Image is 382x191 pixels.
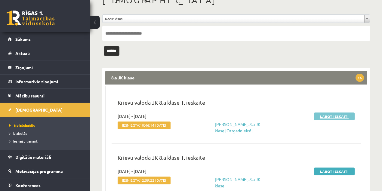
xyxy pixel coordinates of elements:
[314,168,355,175] a: Labot ieskaiti
[15,51,30,56] span: Aktuāli
[103,15,370,23] a: Rādīt visas
[8,150,83,164] a: Digitālie materiāli
[15,183,41,188] span: Konferences
[9,138,84,144] a: Ieskaišu varianti
[8,32,83,46] a: Sākums
[8,89,83,103] a: Mācību resursi
[118,177,171,184] span: Iesniegta:
[140,123,166,127] span: 10:46:14 [DATE]
[9,123,35,128] span: Neizlabotās
[15,36,31,42] span: Sākums
[9,123,84,128] a: Neizlabotās
[105,71,367,85] legend: 8.a JK klase
[9,139,39,143] span: Ieskaišu varianti
[118,122,171,129] span: Iesniegta:
[105,15,362,23] span: Rādīt visas
[15,107,63,112] span: [DEMOGRAPHIC_DATA]
[15,75,83,88] legend: Informatīvie ziņojumi
[8,60,83,74] a: Ziņojumi
[356,74,364,82] span: 15
[7,11,55,26] a: Rīgas 1. Tālmācības vidusskola
[215,177,260,188] a: [PERSON_NAME], 8.a JK klase
[8,75,83,88] a: Informatīvie ziņojumi
[15,168,63,174] span: Motivācijas programma
[9,131,27,136] span: Izlabotās
[8,46,83,60] a: Aktuāli
[215,122,260,133] a: [PERSON_NAME], 8.a JK klase [Otrgadnieks!]
[140,178,166,182] span: 12:59:22 [DATE]
[15,154,51,160] span: Digitālie materiāli
[118,113,146,119] span: [DATE] - [DATE]
[118,98,355,109] p: Krievu valoda JK 8.a klase 1. ieskaite
[15,60,83,74] legend: Ziņojumi
[9,131,84,136] a: Izlabotās
[8,103,83,117] a: [DEMOGRAPHIC_DATA]
[15,93,45,98] span: Mācību resursi
[118,153,355,165] p: Krievu valoda JK 8.a klase 1. ieskaite
[314,112,355,120] a: Labot ieskaiti
[8,164,83,178] a: Motivācijas programma
[118,168,146,174] span: [DATE] - [DATE]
